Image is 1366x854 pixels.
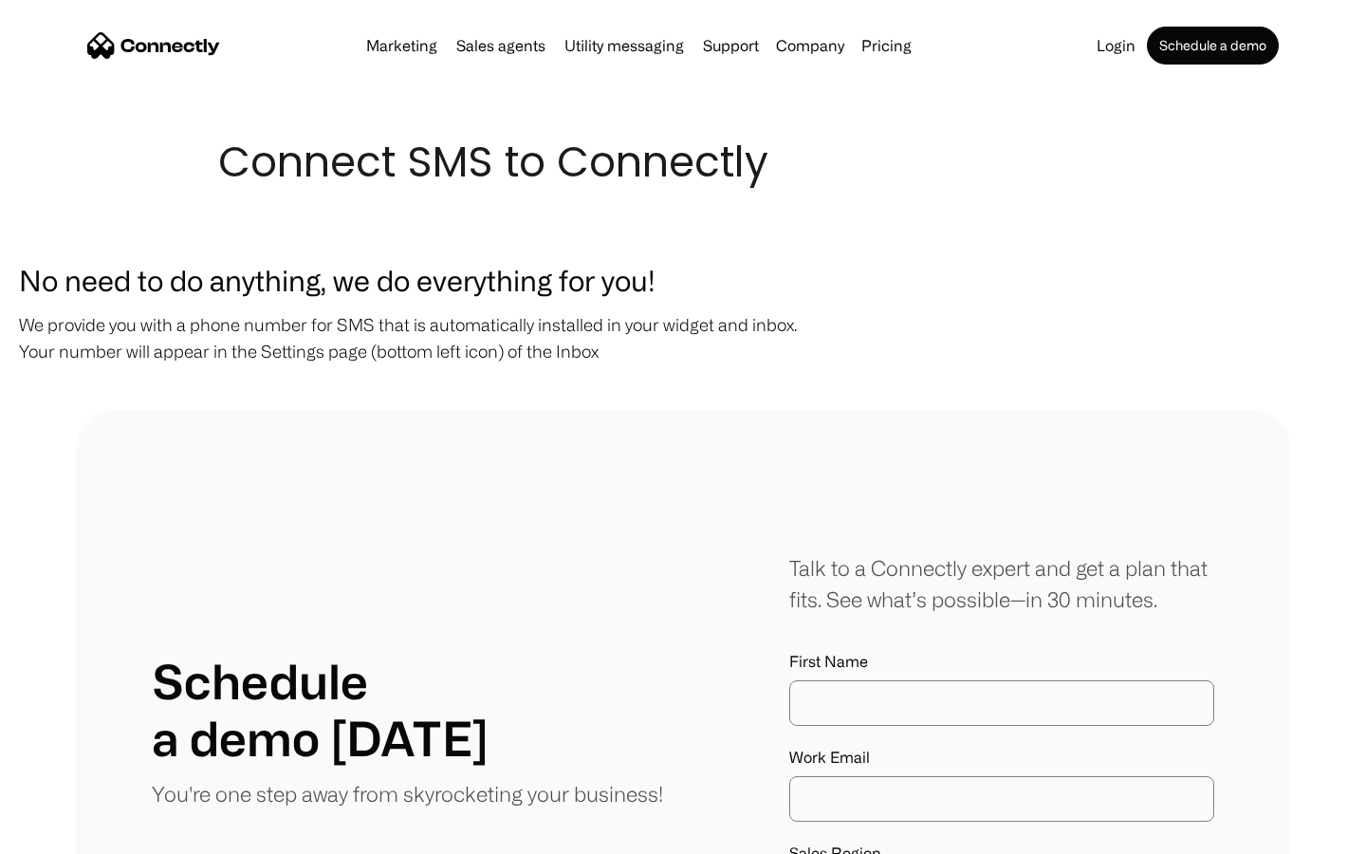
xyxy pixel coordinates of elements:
div: Company [776,32,844,59]
h1: Connect SMS to Connectly [218,133,1148,192]
p: We provide you with a phone number for SMS that is automatically installed in your widget and inb... [19,311,1347,364]
p: You're one step away from skyrocketing your business! [152,778,663,809]
label: First Name [789,653,1214,671]
ul: Language list [38,821,114,847]
a: Support [695,38,766,53]
a: Utility messaging [557,38,692,53]
div: Talk to a Connectly expert and get a plan that fits. See what’s possible—in 30 minutes. [789,552,1214,615]
h1: Schedule a demo [DATE] [152,653,489,767]
a: Sales agents [449,38,553,53]
a: Pricing [854,38,919,53]
aside: Language selected: English [19,821,114,847]
h3: No need to do anything, we do everything for you! [19,258,1347,302]
a: Schedule a demo [1147,27,1279,65]
a: Marketing [359,38,445,53]
p: ‍ [19,374,1347,400]
label: Work Email [789,749,1214,767]
a: Login [1089,38,1143,53]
